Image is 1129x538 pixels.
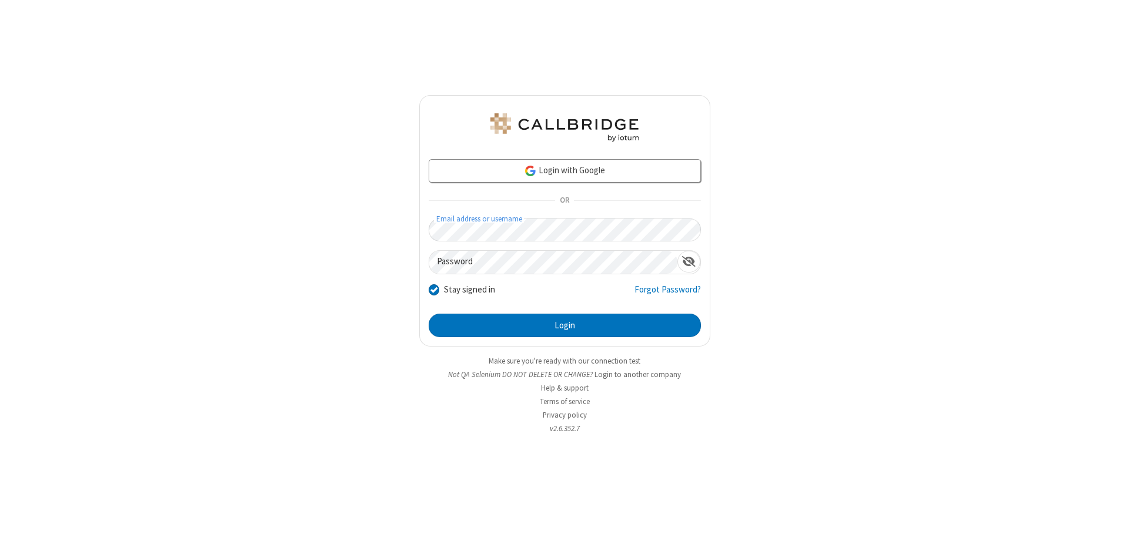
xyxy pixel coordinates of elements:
a: Help & support [541,383,589,393]
button: Login to another company [594,369,681,380]
a: Make sure you're ready with our connection test [489,356,640,366]
img: google-icon.png [524,164,537,177]
label: Stay signed in [444,283,495,297]
img: QA Selenium DO NOT DELETE OR CHANGE [488,113,641,142]
a: Terms of service [540,396,590,406]
a: Login with Google [429,159,701,183]
li: Not QA Selenium DO NOT DELETE OR CHANGE? [419,369,710,380]
input: Email address or username [429,218,701,241]
span: OR [555,193,574,209]
a: Forgot Password? [634,283,701,305]
button: Login [429,314,701,337]
input: Password [429,251,677,274]
li: v2.6.352.7 [419,423,710,434]
a: Privacy policy [543,410,587,420]
div: Show password [677,251,700,273]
